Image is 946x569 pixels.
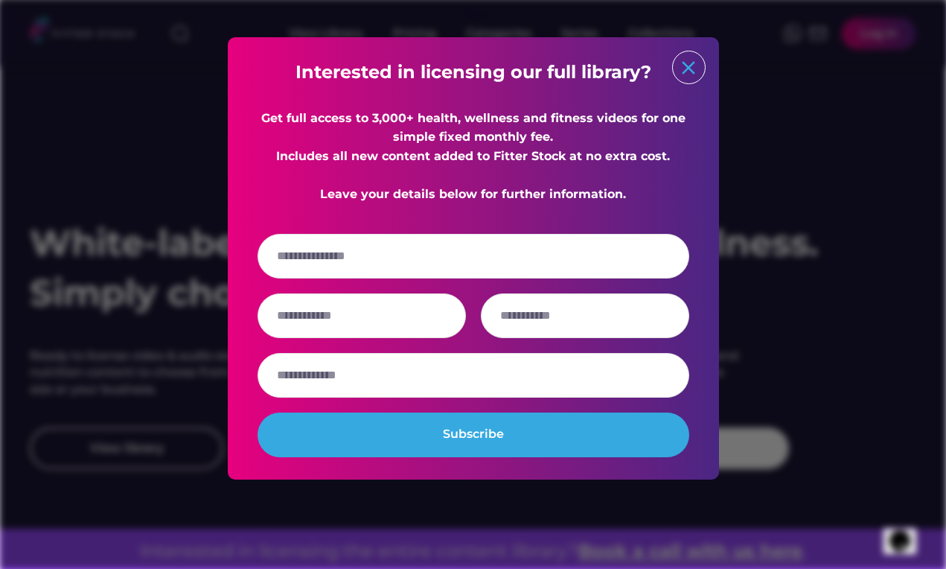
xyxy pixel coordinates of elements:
button: Subscribe [258,413,689,457]
button: close [677,57,700,79]
strong: Interested in licensing our full library? [295,61,651,83]
iframe: chat widget [883,509,931,554]
div: Get full access to 3,000+ health, wellness and fitness videos for one simple fixed monthly fee. I... [258,109,689,204]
